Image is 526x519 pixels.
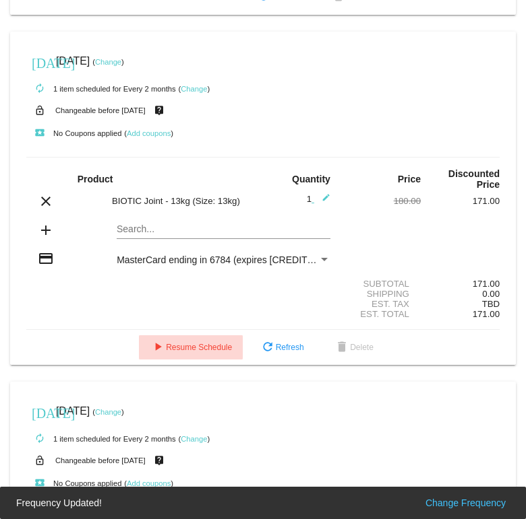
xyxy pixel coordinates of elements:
mat-icon: edit [314,193,330,209]
div: 180.00 [342,196,421,206]
span: Resume Schedule [150,343,232,352]
strong: Product [78,174,113,184]
small: ( ) [92,408,124,416]
a: Add coupons [127,479,171,487]
button: Refresh [249,335,315,359]
small: ( ) [124,479,173,487]
mat-icon: live_help [151,452,167,469]
small: ( ) [178,435,210,443]
small: Changeable before [DATE] [55,456,146,464]
mat-icon: autorenew [32,431,48,447]
a: Change [181,85,207,93]
strong: Discounted Price [448,168,500,190]
mat-icon: lock_open [32,102,48,119]
small: 1 item scheduled for Every 2 months [26,85,176,93]
button: Change Frequency [421,496,510,510]
mat-icon: refresh [260,340,276,356]
div: Subtotal [342,279,421,289]
mat-icon: lock_open [32,452,48,469]
mat-icon: local_play [32,475,48,491]
mat-icon: clear [38,193,54,209]
span: Refresh [260,343,304,352]
a: Change [181,435,207,443]
button: Resume Schedule [139,335,243,359]
strong: Price [398,174,421,184]
small: No Coupons applied [26,479,121,487]
a: Change [95,58,121,66]
div: BIOTIC Joint - 13kg (Size: 13kg) [105,196,263,206]
strong: Quantity [292,174,330,184]
a: Change [95,408,121,416]
small: Changeable before [DATE] [55,106,146,114]
input: Search... [117,224,330,235]
small: 1 item scheduled for Every 2 months [26,435,176,443]
a: Add coupons [127,129,171,137]
mat-icon: credit_card [38,250,54,267]
mat-icon: [DATE] [32,404,48,420]
mat-icon: [DATE] [32,54,48,70]
mat-icon: delete [334,340,350,356]
mat-icon: add [38,222,54,238]
button: Delete [323,335,384,359]
span: Delete [334,343,374,352]
small: No Coupons applied [26,129,121,137]
mat-select: Payment Method [117,254,330,265]
div: Est. Total [342,309,421,319]
small: ( ) [178,85,210,93]
span: 1 [307,194,330,204]
small: ( ) [124,129,173,137]
mat-icon: local_play [32,125,48,141]
mat-icon: play_arrow [150,340,166,356]
mat-icon: live_help [151,102,167,119]
div: 171.00 [421,196,500,206]
small: ( ) [92,58,124,66]
div: Est. Tax [342,299,421,309]
simple-snack-bar: Frequency Updated! [16,496,510,510]
div: 171.00 [421,279,500,289]
span: TBD [482,299,500,309]
span: 171.00 [473,309,500,319]
span: 0.00 [482,289,500,299]
div: Shipping [342,289,421,299]
mat-icon: autorenew [32,81,48,97]
span: MasterCard ending in 6784 (expires [CREDIT_CARD_DATA]) [117,254,374,265]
